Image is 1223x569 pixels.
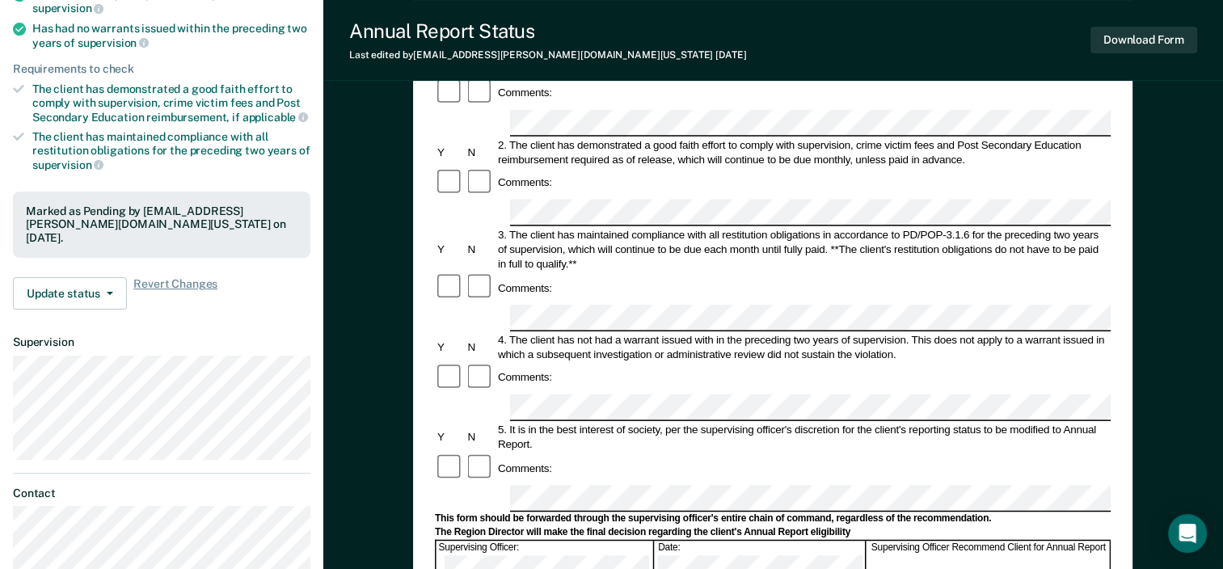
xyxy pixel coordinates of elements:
[1090,27,1197,53] button: Download Form
[466,339,496,354] div: N
[1168,514,1207,553] div: Open Intercom Messenger
[496,370,555,385] div: Comments:
[435,242,465,256] div: Y
[496,461,555,475] div: Comments:
[466,145,496,159] div: N
[496,86,555,100] div: Comments:
[435,339,465,354] div: Y
[133,277,217,310] span: Revert Changes
[32,2,103,15] span: supervision
[242,111,308,124] span: applicable
[466,430,496,445] div: N
[349,49,746,61] div: Last edited by [EMAIL_ADDRESS][PERSON_NAME][DOMAIN_NAME][US_STATE]
[496,175,555,190] div: Comments:
[435,430,465,445] div: Y
[13,335,310,349] dt: Supervision
[32,130,310,171] div: The client has maintained compliance with all restitution obligations for the preceding two years of
[496,137,1111,166] div: 2. The client has demonstrated a good faith effort to comply with supervision, crime victim fees ...
[435,512,1111,525] div: This form should be forwarded through the supervising officer's entire chain of command, regardle...
[32,22,310,49] div: Has had no warrants issued within the preceding two years of
[496,227,1111,271] div: 3. The client has maintained compliance with all restitution obligations in accordance to PD/POP-...
[13,487,310,500] dt: Contact
[466,242,496,256] div: N
[715,49,746,61] span: [DATE]
[32,158,103,171] span: supervision
[13,277,127,310] button: Update status
[496,280,555,295] div: Comments:
[13,62,310,76] div: Requirements to check
[26,204,297,245] div: Marked as Pending by [EMAIL_ADDRESS][PERSON_NAME][DOMAIN_NAME][US_STATE] on [DATE].
[496,332,1111,361] div: 4. The client has not had a warrant issued with in the preceding two years of supervision. This d...
[32,82,310,124] div: The client has demonstrated a good faith effort to comply with supervision, crime victim fees and...
[349,19,746,43] div: Annual Report Status
[78,36,149,49] span: supervision
[435,526,1111,539] div: The Region Director will make the final decision regarding the client's Annual Report eligibility
[496,423,1111,452] div: 5. It is in the best interest of society, per the supervising officer's discretion for the client...
[435,145,465,159] div: Y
